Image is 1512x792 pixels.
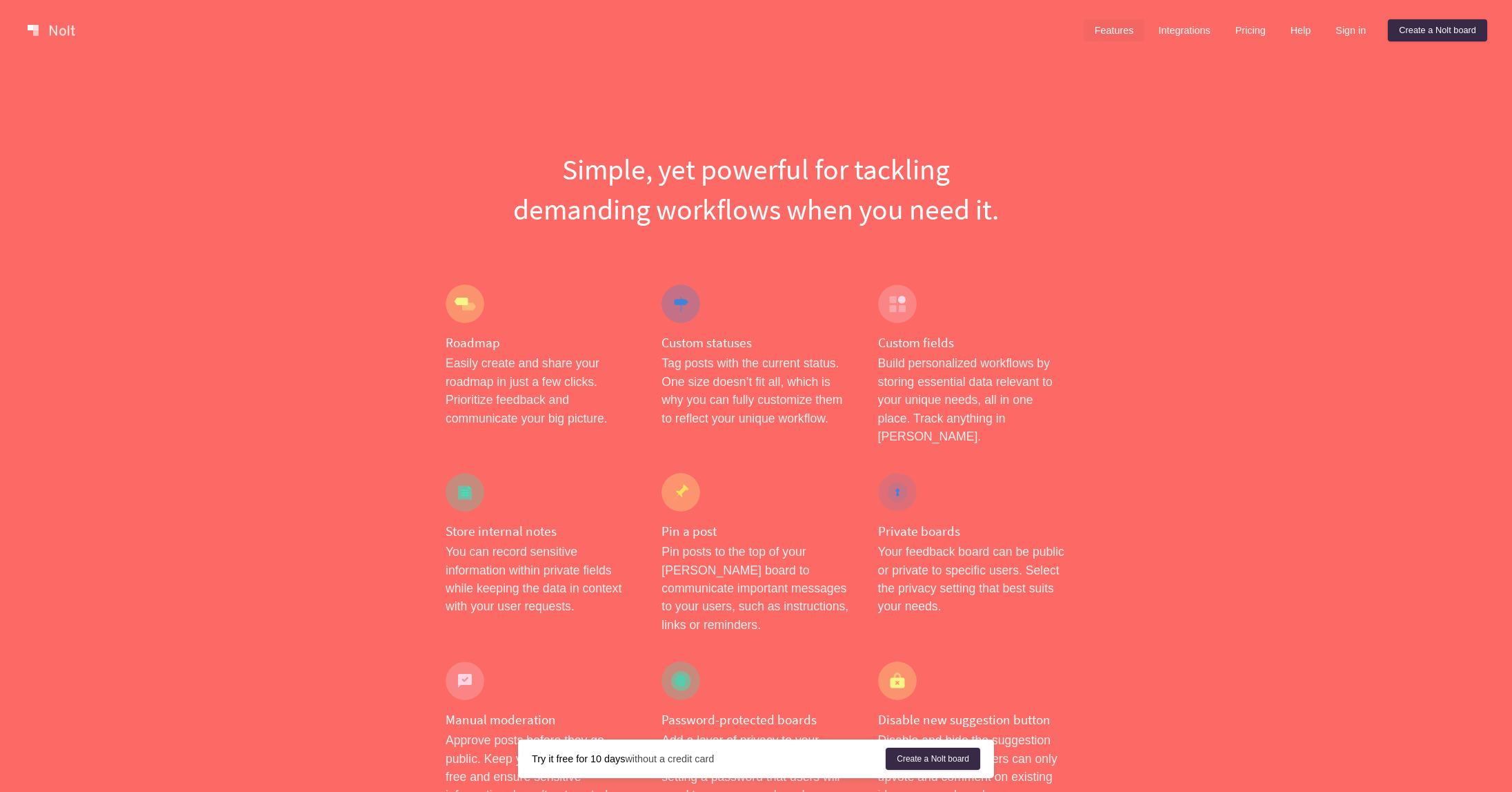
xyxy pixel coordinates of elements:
div: without a credit card [532,752,886,766]
h4: Roadmap [446,334,634,351]
h4: Store internal notes [446,523,634,540]
a: Create a Nolt board [886,748,980,770]
a: Features [1084,19,1145,41]
p: Pin posts to the top of your [PERSON_NAME] board to communicate important messages to your users,... [661,543,850,634]
p: Build personalized workflows by storing essential data relevant to your unique needs, all in one ... [878,354,1066,445]
h4: Password-protected boards [661,711,850,728]
strong: Try it free for 10 days [532,753,625,764]
p: You can record sensitive information within private fields while keeping the data in context with... [446,543,634,616]
p: Tag posts with the current status. One size doesn’t fit all, which is why you can fully customize... [661,354,850,427]
h1: Simple, yet powerful for tackling demanding workflows when you need it. [446,149,1066,229]
p: Your feedback board can be public or private to specific users. Select the privacy setting that b... [878,543,1066,616]
h4: Private boards [878,523,1066,540]
a: Create a Nolt board [1388,19,1487,41]
a: Pricing [1224,19,1277,41]
a: Integrations [1147,19,1221,41]
h4: Custom fields [878,334,1066,351]
a: Help [1280,19,1322,41]
h4: Custom statuses [661,334,850,351]
a: Sign in [1324,19,1377,41]
p: Easily create and share your roadmap in just a few clicks. Prioritize feedback and communicate yo... [446,354,634,427]
h4: Pin a post [661,523,850,540]
h4: Manual moderation [446,711,634,728]
h4: Disable new suggestion button [878,711,1066,728]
